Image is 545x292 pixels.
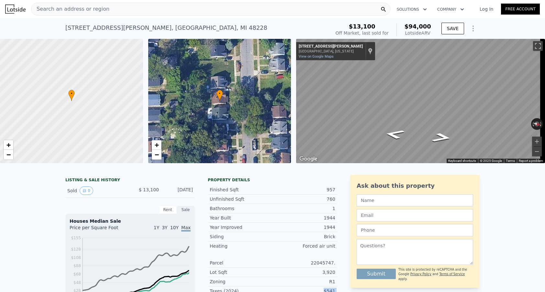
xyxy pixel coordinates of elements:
[152,150,161,160] a: Zoom out
[398,267,473,281] div: This site is protected by reCAPTCHA and the Google and apply.
[336,30,389,36] div: Off Market, last sold for
[210,205,272,212] div: Bathrooms
[532,137,542,146] button: Zoom in
[299,54,334,59] a: View on Google Maps
[376,127,413,141] path: Go South, Coyle St
[210,196,272,202] div: Unfinished Sqft
[539,118,543,130] button: Rotate clockwise
[501,4,540,15] a: Free Account
[4,140,13,150] a: Zoom in
[533,41,543,51] button: Toggle fullscreen view
[210,260,272,266] div: Parcel
[480,159,502,163] span: © 2025 Google
[441,23,464,34] button: SAVE
[272,196,335,202] div: 760
[208,177,337,183] div: Property details
[472,6,501,12] a: Log In
[299,49,363,53] div: [GEOGRAPHIC_DATA], [US_STATE]
[177,206,195,214] div: Sale
[80,186,93,195] button: View historical data
[448,159,476,163] button: Keyboard shortcuts
[210,233,272,240] div: Siding
[68,90,75,101] div: •
[70,218,191,224] div: Houses Median Sale
[31,5,109,13] span: Search an address or region
[357,209,473,221] input: Email
[272,278,335,285] div: R1
[296,39,545,163] div: Map
[217,90,223,101] div: •
[368,48,373,55] a: Show location on map
[65,177,195,184] div: LISTING & SALE HISTORY
[154,225,159,230] span: 1Y
[272,205,335,212] div: 1
[272,233,335,240] div: Brick
[405,23,431,30] span: $94,000
[71,255,81,260] tspan: $108
[5,5,26,14] img: Lotside
[217,91,223,96] span: •
[432,4,469,15] button: Company
[181,225,191,231] span: Max
[423,130,461,144] path: Go North, Coyle St
[299,44,363,49] div: [STREET_ADDRESS][PERSON_NAME]
[272,243,335,249] div: Forced air unit
[357,181,473,190] div: Ask about this property
[405,30,431,36] div: Lotside ARV
[272,224,335,230] div: 1944
[68,91,75,96] span: •
[210,224,272,230] div: Year Improved
[71,247,81,252] tspan: $128
[65,23,267,32] div: [STREET_ADDRESS][PERSON_NAME] , [GEOGRAPHIC_DATA] , MI 48228
[506,159,515,163] a: Terms
[210,269,272,275] div: Lot Sqft
[210,278,272,285] div: Zoning
[6,141,11,149] span: +
[357,224,473,236] input: Phone
[532,147,542,156] button: Zoom out
[349,23,375,30] span: $13,100
[159,206,177,214] div: Rent
[162,225,167,230] span: 3Y
[152,140,161,150] a: Zoom in
[164,186,193,195] div: [DATE]
[392,4,432,15] button: Solutions
[67,186,125,195] div: Sold
[210,215,272,221] div: Year Built
[4,150,13,160] a: Zoom out
[357,269,396,279] button: Submit
[154,141,159,149] span: +
[154,151,159,159] span: −
[467,22,480,35] button: Show Options
[298,155,319,163] img: Google
[210,243,272,249] div: Heating
[170,225,179,230] span: 10Y
[357,194,473,207] input: Name
[272,269,335,275] div: 3,920
[439,272,465,276] a: Terms of Service
[210,186,272,193] div: Finished Sqft
[410,272,431,276] a: Privacy Policy
[272,186,335,193] div: 957
[73,280,81,285] tspan: $48
[272,260,335,266] div: 22045747.
[71,236,81,240] tspan: $155
[70,224,130,235] div: Price per Square Foot
[272,215,335,221] div: 1944
[296,39,545,163] div: Street View
[139,187,159,192] span: $ 13,100
[531,120,543,128] button: Reset the view
[298,155,319,163] a: Open this area in Google Maps (opens a new window)
[6,151,11,159] span: −
[73,272,81,276] tspan: $68
[531,118,535,130] button: Rotate counterclockwise
[519,159,543,163] a: Report a problem
[73,264,81,268] tspan: $88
